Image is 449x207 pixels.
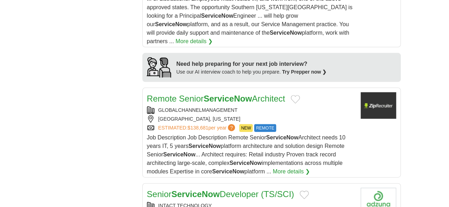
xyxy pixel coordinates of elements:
a: Remote SeniorServiceNowArchitect [147,94,285,103]
div: [GEOGRAPHIC_DATA], [US_STATE] [147,115,355,123]
strong: ServiceNow [188,143,221,149]
button: Add to favorite jobs [300,191,309,199]
div: Need help preparing for your next job interview? [176,60,327,68]
strong: ServiceNow [269,30,302,36]
span: Job Description Job Description Remote Senior Architect needs 10 years IT, 5 years platform archi... [147,134,345,174]
strong: ServiceNow [230,160,262,166]
strong: ServiceNow [163,151,196,157]
a: More details ❯ [175,37,213,46]
span: ? [228,124,235,131]
strong: ServiceNow [155,21,187,27]
a: ESTIMATED:$138,681per year? [158,124,237,132]
strong: ServiceNow [204,94,252,103]
span: REMOTE [254,124,276,132]
img: Company logo [361,92,396,119]
strong: ServiceNow [171,189,220,199]
strong: ServiceNow [201,13,233,19]
a: Try Prepper now ❯ [282,69,327,75]
div: Use our AI interview coach to help you prepare. [176,68,327,76]
a: More details ❯ [273,167,310,176]
span: NEW [239,124,253,132]
a: SeniorServiceNowDeveloper (TS/SCI) [147,189,294,199]
strong: ServiceNow [266,134,299,140]
strong: ServiceNow [212,168,245,174]
div: GLOBALCHANNELMANAGEMENT [147,107,355,114]
button: Add to favorite jobs [291,95,300,104]
span: $138,681 [187,125,208,131]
